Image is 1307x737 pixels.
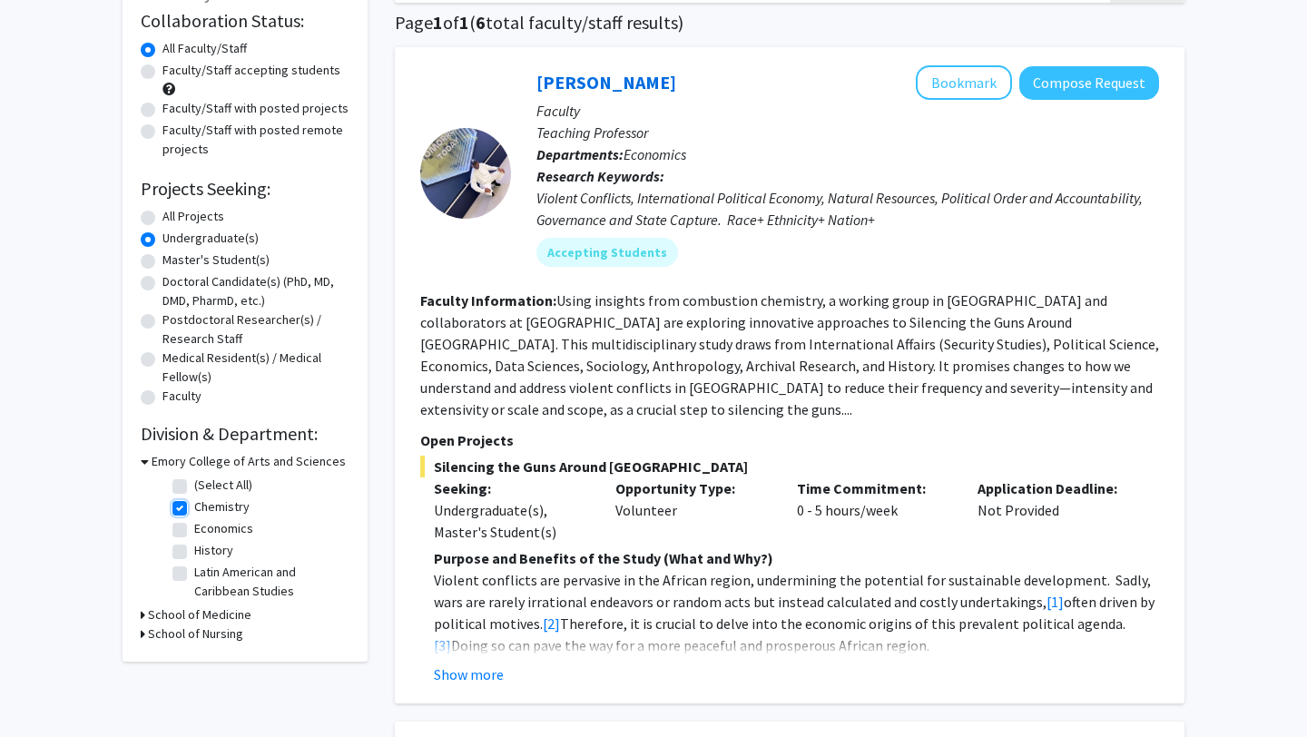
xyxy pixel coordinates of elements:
b: Faculty Information: [420,291,556,310]
label: Economics [194,519,253,538]
a: [PERSON_NAME] [536,71,676,93]
p: Teaching Professor [536,122,1159,143]
p: Faculty [536,100,1159,122]
div: Undergraduate(s), Master's Student(s) [434,499,588,543]
h1: Page of ( total faculty/staff results) [395,12,1184,34]
label: Faculty [162,387,201,406]
p: Open Projects [420,429,1159,451]
h2: Collaboration Status: [141,10,349,32]
strong: Purpose and Benefits of the Study (What and Why?) [434,549,773,567]
label: Undergraduate(s) [162,229,259,248]
label: Medical Resident(s) / Medical Fellow(s) [162,349,349,387]
div: Violent Conflicts, International Political Economy, Natural Resources, Political Order and Accoun... [536,187,1159,231]
h2: Projects Seeking: [141,178,349,200]
label: (Select All) [194,476,252,495]
h3: Emory College of Arts and Sciences [152,452,346,471]
span: 1 [459,11,469,34]
label: Doctoral Candidate(s) (PhD, MD, DMD, PharmD, etc.) [162,272,349,310]
label: Latin American and Caribbean Studies [194,563,345,601]
label: Faculty/Staff with posted projects [162,99,349,118]
b: Departments: [536,145,624,163]
label: All Projects [162,207,224,226]
div: 0 - 5 hours/week [783,477,965,543]
h3: School of Medicine [148,605,251,624]
label: Faculty/Staff accepting students [162,61,340,80]
label: All Faculty/Staff [162,39,247,58]
b: Research Keywords: [536,167,664,185]
p: Time Commitment: [797,477,951,499]
label: Chemistry [194,497,250,516]
p: Opportunity Type: [615,477,770,499]
mat-chip: Accepting Students [536,238,678,267]
button: Compose Request to Melvin Ayogu [1019,66,1159,100]
span: 1 [433,11,443,34]
a: [2] [543,614,560,633]
button: Add Melvin Ayogu to Bookmarks [916,65,1012,100]
p: Seeking: [434,477,588,499]
fg-read-more: Using insights from combustion chemistry, a working group in [GEOGRAPHIC_DATA] and collaborators ... [420,291,1159,418]
span: 6 [476,11,486,34]
label: Master's Student(s) [162,251,270,270]
h3: School of Nursing [148,624,243,644]
a: [3] [434,636,451,654]
p: Application Deadline: [978,477,1132,499]
h2: Division & Department: [141,423,349,445]
button: Show more [434,663,504,685]
label: Postdoctoral Researcher(s) / Research Staff [162,310,349,349]
iframe: Chat [14,655,77,723]
p: Violent conflicts are pervasive in the African region, undermining the potential for sustainable ... [434,569,1159,656]
label: Faculty/Staff with posted remote projects [162,121,349,159]
a: [1] [1047,593,1064,611]
div: Volunteer [602,477,783,543]
span: Economics [624,145,686,163]
div: Not Provided [964,477,1145,543]
span: Silencing the Guns Around [GEOGRAPHIC_DATA] [420,456,1159,477]
label: History [194,541,233,560]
